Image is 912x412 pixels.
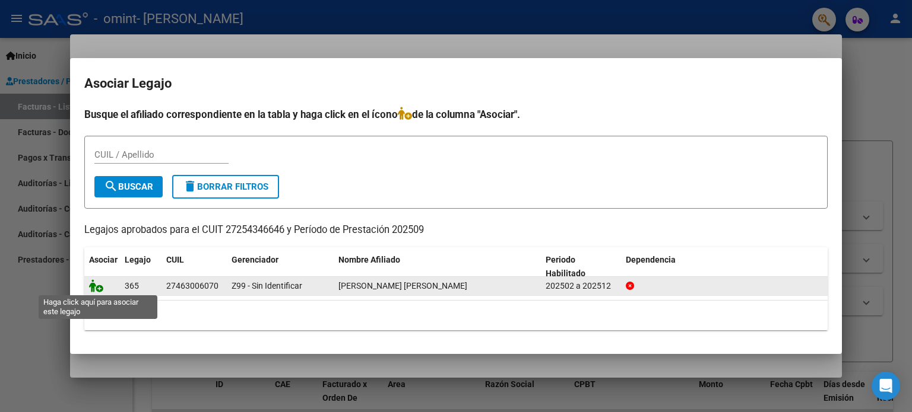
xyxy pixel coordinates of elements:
[94,176,163,197] button: Buscar
[84,107,828,122] h4: Busque el afiliado correspondiente en la tabla y haga click en el ícono de la columna "Asociar".
[120,247,161,286] datatable-header-cell: Legajo
[84,223,828,238] p: Legajos aprobados para el CUIT 27254346646 y Período de Prestación 202509
[183,179,197,193] mat-icon: delete
[232,281,302,290] span: Z99 - Sin Identificar
[334,247,541,286] datatable-header-cell: Nombre Afiliado
[626,255,676,264] span: Dependencia
[546,255,585,278] span: Periodo Habilitado
[872,372,900,400] div: Open Intercom Messenger
[621,247,828,286] datatable-header-cell: Dependencia
[84,301,828,330] div: 1 registros
[125,255,151,264] span: Legajo
[104,181,153,192] span: Buscar
[125,281,139,290] span: 365
[338,255,400,264] span: Nombre Afiliado
[183,181,268,192] span: Borrar Filtros
[161,247,227,286] datatable-header-cell: CUIL
[104,179,118,193] mat-icon: search
[227,247,334,286] datatable-header-cell: Gerenciador
[541,247,621,286] datatable-header-cell: Periodo Habilitado
[166,255,184,264] span: CUIL
[84,247,120,286] datatable-header-cell: Asociar
[338,281,467,290] span: BISTOLETTI OLGA BEATRIZ
[84,72,828,95] h2: Asociar Legajo
[232,255,278,264] span: Gerenciador
[89,255,118,264] span: Asociar
[172,175,279,199] button: Borrar Filtros
[546,279,616,293] div: 202502 a 202512
[166,279,218,293] div: 27463006070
